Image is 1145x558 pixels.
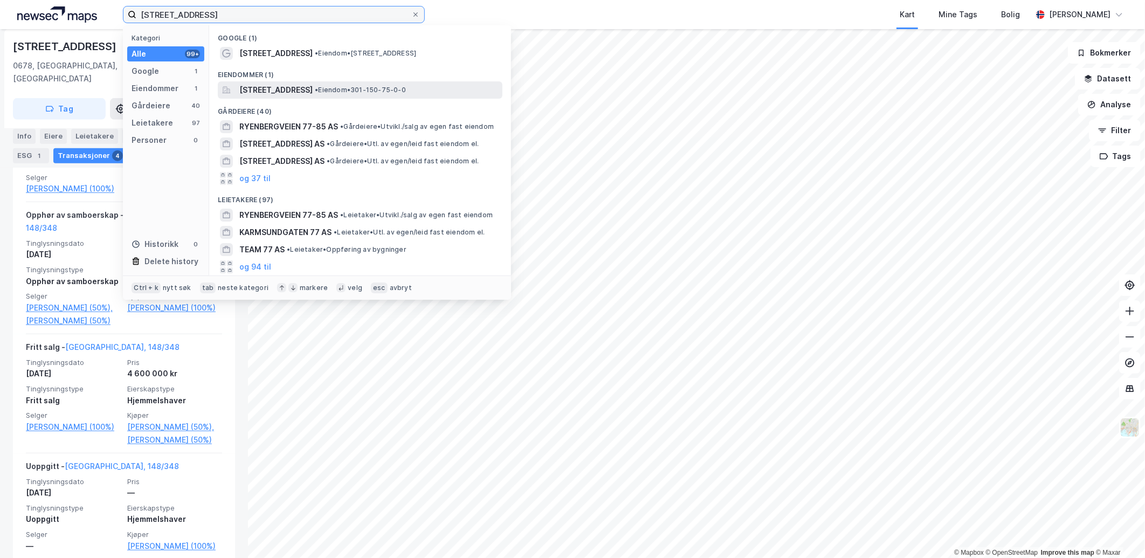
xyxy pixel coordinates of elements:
[348,284,362,292] div: velg
[127,477,222,486] span: Pris
[127,384,222,394] span: Eierskapstype
[315,86,318,94] span: •
[132,283,161,293] div: Ctrl + k
[127,411,222,420] span: Kjøper
[239,155,325,168] span: [STREET_ADDRESS] AS
[1091,146,1141,167] button: Tags
[986,549,1038,556] a: OpenStreetMap
[327,157,479,166] span: Gårdeiere • Utl. av egen/leid fast eiendom el.
[26,384,121,394] span: Tinglysningstype
[132,65,159,78] div: Google
[26,367,121,380] div: [DATE]
[209,99,511,118] div: Gårdeiere (40)
[939,8,977,21] div: Mine Tags
[71,128,118,143] div: Leietakere
[334,228,485,237] span: Leietaker • Utl. av egen/leid fast eiendom el.
[239,260,271,273] button: og 94 til
[26,314,121,327] a: [PERSON_NAME] (50%)
[1089,120,1141,141] button: Filter
[334,228,337,236] span: •
[315,49,318,57] span: •
[26,173,121,182] span: Selger
[191,84,200,93] div: 1
[239,172,271,185] button: og 37 til
[65,461,179,471] a: [GEOGRAPHIC_DATA], 148/348
[340,211,493,219] span: Leietaker • Utvikl./salg av egen fast eiendom
[127,433,222,446] a: [PERSON_NAME] (50%)
[287,245,406,254] span: Leietaker • Oppføring av bygninger
[127,358,222,367] span: Pris
[26,421,121,433] a: [PERSON_NAME] (100%)
[340,211,343,219] span: •
[26,477,121,486] span: Tinglysningsdato
[239,47,313,60] span: [STREET_ADDRESS]
[1041,549,1094,556] a: Improve this map
[26,248,121,261] div: [DATE]
[132,134,167,147] div: Personer
[209,62,511,81] div: Eiendommer (1)
[13,148,49,163] div: ESG
[144,255,198,268] div: Delete history
[26,394,121,407] div: Fritt salg
[26,275,121,288] div: Opphør av samboerskap
[127,513,222,526] div: Hjemmelshaver
[327,140,330,148] span: •
[34,150,45,161] div: 1
[17,6,97,23] img: logo.a4113a55bc3d86da70a041830d287a7e.svg
[127,540,222,553] a: [PERSON_NAME] (100%)
[239,209,338,222] span: RYENBERGVEIEN 77-85 AS
[26,182,121,195] a: [PERSON_NAME] (100%)
[127,301,222,314] a: [PERSON_NAME] (100%)
[65,342,180,352] a: [GEOGRAPHIC_DATA], 148/348
[191,67,200,75] div: 1
[13,38,119,55] div: [STREET_ADDRESS]
[287,245,290,253] span: •
[239,226,332,239] span: KARMSUNDGATEN 77 AS
[26,530,121,539] span: Selger
[132,99,170,112] div: Gårdeiere
[327,157,330,165] span: •
[122,128,176,143] div: Datasett
[1049,8,1110,21] div: [PERSON_NAME]
[127,421,222,433] a: [PERSON_NAME] (50%),
[300,284,328,292] div: markere
[26,239,121,248] span: Tinglysningsdato
[1091,506,1145,558] iframe: Chat Widget
[209,25,511,45] div: Google (1)
[191,119,200,127] div: 97
[26,210,205,232] a: [GEOGRAPHIC_DATA], 148/348
[26,209,222,239] div: Opphør av samboerskap -
[340,122,494,131] span: Gårdeiere • Utvikl./salg av egen fast eiendom
[239,137,325,150] span: [STREET_ADDRESS] AS
[1075,68,1141,89] button: Datasett
[163,284,191,292] div: nytt søk
[191,136,200,144] div: 0
[53,148,127,163] div: Transaksjoner
[371,283,388,293] div: esc
[26,504,121,513] span: Tinglysningstype
[132,47,146,60] div: Alle
[26,301,121,314] a: [PERSON_NAME] (50%),
[127,486,222,499] div: —
[1120,417,1140,438] img: Z
[1068,42,1141,64] button: Bokmerker
[185,50,200,58] div: 99+
[132,116,173,129] div: Leietakere
[127,394,222,407] div: Hjemmelshaver
[390,284,412,292] div: avbryt
[26,358,121,367] span: Tinglysningsdato
[40,128,67,143] div: Eiere
[136,6,411,23] input: Søk på adresse, matrikkel, gårdeiere, leietakere eller personer
[340,122,343,130] span: •
[26,486,121,499] div: [DATE]
[26,513,121,526] div: Uoppgitt
[26,411,121,420] span: Selger
[315,49,416,58] span: Eiendom • [STREET_ADDRESS]
[26,265,121,274] span: Tinglysningstype
[218,284,268,292] div: neste kategori
[127,530,222,539] span: Kjøper
[132,82,178,95] div: Eiendommer
[132,34,204,42] div: Kategori
[315,86,406,94] span: Eiendom • 301-150-75-0-0
[1091,506,1145,558] div: Kontrollprogram for chat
